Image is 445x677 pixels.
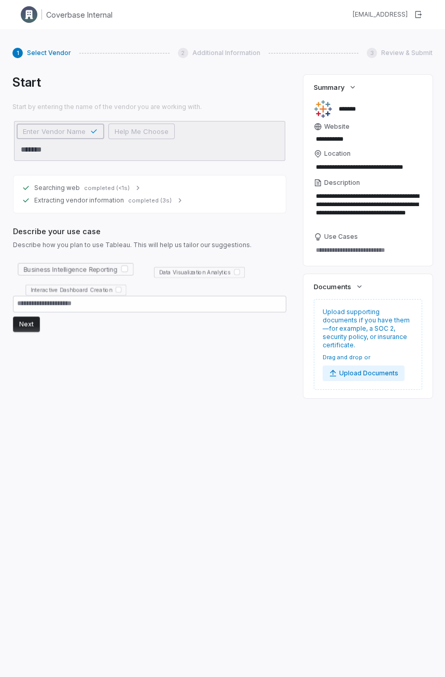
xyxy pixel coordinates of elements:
[353,10,408,19] div: [EMAIL_ADDRESS]
[178,48,188,58] div: 2
[324,150,351,158] span: Location
[21,6,37,23] img: Clerk Logo
[324,179,360,187] span: Description
[323,354,405,361] span: Drag and drop or
[12,103,287,111] span: Start by entering the name of the vendor you are working with.
[381,49,433,57] span: Review & Submit
[13,226,286,237] span: Describe your use case
[13,317,40,332] button: Next
[311,78,359,97] button: Summary
[25,285,126,295] button: Interactive Dashboard Creation
[27,49,71,57] span: Select Vendor
[323,365,405,381] button: Upload Documents
[12,75,287,90] h1: Start
[84,184,130,192] span: completed (<1s)
[324,233,358,241] span: Use Cases
[46,9,113,20] h1: Coverbase Internal
[18,263,133,276] button: Business Intelligence Reporting
[314,299,422,390] div: Upload supporting documents if you have them—for example, a SOC 2, security policy, or insurance ...
[159,268,231,276] span: Data Visualization Analytics
[314,282,351,291] span: Documents
[314,83,344,92] span: Summary
[314,189,422,228] textarea: Description
[13,241,286,249] span: Describe how you plan to use Tableau. This will help us tailor our suggestions.
[34,184,80,192] span: Searching web
[314,243,422,258] textarea: Use Cases
[192,49,260,57] span: Additional Information
[128,197,172,205] span: completed (3s)
[154,267,245,278] button: Data Visualization Analytics
[314,160,422,174] input: Location
[12,48,23,58] div: 1
[324,123,350,131] span: Website
[314,133,406,145] input: Website
[23,265,117,274] span: Business Intelligence Reporting
[311,277,366,296] button: Documents
[367,48,377,58] div: 3
[34,196,124,205] span: Extracting vendor information
[31,286,113,293] span: Interactive Dashboard Creation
